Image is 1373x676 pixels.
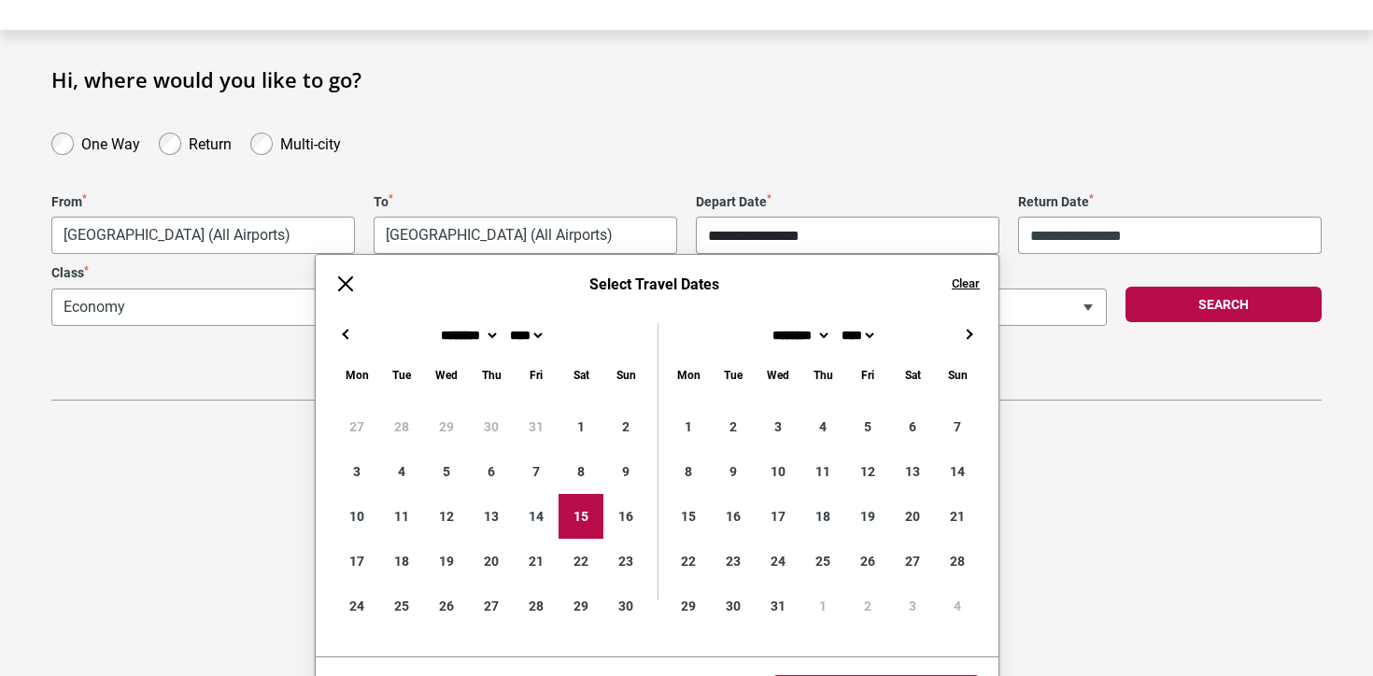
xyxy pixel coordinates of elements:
div: 9 [603,449,648,494]
div: Tuesday [379,364,424,386]
label: Return [189,131,232,153]
div: 10 [334,494,379,539]
div: 21 [514,539,559,584]
div: 4 [379,449,424,494]
div: 10 [756,449,800,494]
div: Sunday [603,364,648,386]
div: 28 [935,539,980,584]
div: 16 [711,494,756,539]
span: Melbourne, Australia [52,218,354,253]
span: Economy [51,289,570,326]
span: Melbourne, Australia [51,217,355,254]
div: 20 [890,494,935,539]
div: Wednesday [756,364,800,386]
div: 17 [756,494,800,539]
div: 12 [845,449,890,494]
div: Wednesday [424,364,469,386]
div: 27 [334,404,379,449]
div: 15 [666,494,711,539]
div: Thursday [800,364,845,386]
label: Class [51,265,570,281]
div: 2 [845,584,890,628]
div: 18 [379,539,424,584]
div: Tuesday [711,364,756,386]
div: 27 [469,584,514,628]
label: One Way [81,131,140,153]
div: Friday [845,364,890,386]
div: 30 [603,584,648,628]
div: 7 [514,449,559,494]
div: 27 [890,539,935,584]
div: 15 [559,494,603,539]
div: 23 [603,539,648,584]
div: 28 [379,404,424,449]
div: 26 [845,539,890,584]
div: 20 [469,539,514,584]
span: Tokyo, Japan [375,218,676,253]
div: 29 [424,404,469,449]
div: 13 [469,494,514,539]
div: 31 [514,404,559,449]
div: 22 [559,539,603,584]
label: Multi-city [280,131,341,153]
div: 28 [514,584,559,628]
div: 3 [890,584,935,628]
span: Economy [52,289,569,325]
div: Sunday [935,364,980,386]
div: 9 [711,449,756,494]
div: 5 [845,404,890,449]
div: 4 [800,404,845,449]
label: To [374,194,677,210]
div: Thursday [469,364,514,386]
label: Depart Date [696,194,999,210]
div: 11 [379,494,424,539]
h6: Select Travel Dates [375,275,933,293]
div: 24 [756,539,800,584]
span: Tokyo, Japan [374,217,677,254]
div: 5 [424,449,469,494]
div: 13 [890,449,935,494]
div: 14 [935,449,980,494]
div: 26 [424,584,469,628]
div: Monday [334,364,379,386]
div: 1 [559,404,603,449]
div: 19 [424,539,469,584]
div: 14 [514,494,559,539]
div: 1 [800,584,845,628]
div: 24 [334,584,379,628]
h1: Hi, where would you like to go? [51,67,1322,92]
div: 25 [379,584,424,628]
div: 16 [603,494,648,539]
label: From [51,194,355,210]
div: Monday [666,364,711,386]
button: → [957,323,980,345]
div: 17 [334,539,379,584]
button: Clear [952,275,980,292]
div: 6 [469,449,514,494]
div: 29 [666,584,711,628]
div: 18 [800,494,845,539]
div: 30 [469,404,514,449]
div: 21 [935,494,980,539]
div: 30 [711,584,756,628]
div: 7 [935,404,980,449]
div: Saturday [559,364,603,386]
div: 2 [603,404,648,449]
div: 4 [935,584,980,628]
div: 6 [890,404,935,449]
div: 1 [666,404,711,449]
div: 3 [756,404,800,449]
div: 3 [334,449,379,494]
div: Friday [514,364,559,386]
div: 29 [559,584,603,628]
div: 12 [424,494,469,539]
div: 25 [800,539,845,584]
div: 22 [666,539,711,584]
div: 31 [756,584,800,628]
div: 23 [711,539,756,584]
div: 8 [559,449,603,494]
div: 8 [666,449,711,494]
div: 19 [845,494,890,539]
div: 2 [711,404,756,449]
button: ← [334,323,357,345]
